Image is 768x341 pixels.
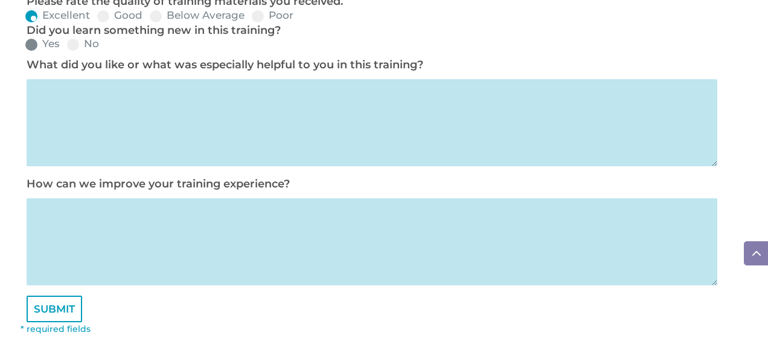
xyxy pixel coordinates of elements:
[25,39,60,49] label: Yes
[27,24,712,38] p: Did you learn something new in this training?
[27,296,82,322] input: SUBMIT
[97,10,142,21] label: Good
[25,10,90,21] label: Excellent
[27,177,290,190] label: How can we improve your training experience?
[150,10,245,21] label: Below Average
[252,10,293,21] label: Poor
[21,323,91,334] font: * required fields
[67,39,99,49] label: No
[27,58,423,71] label: What did you like or what was especially helpful to you in this training?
